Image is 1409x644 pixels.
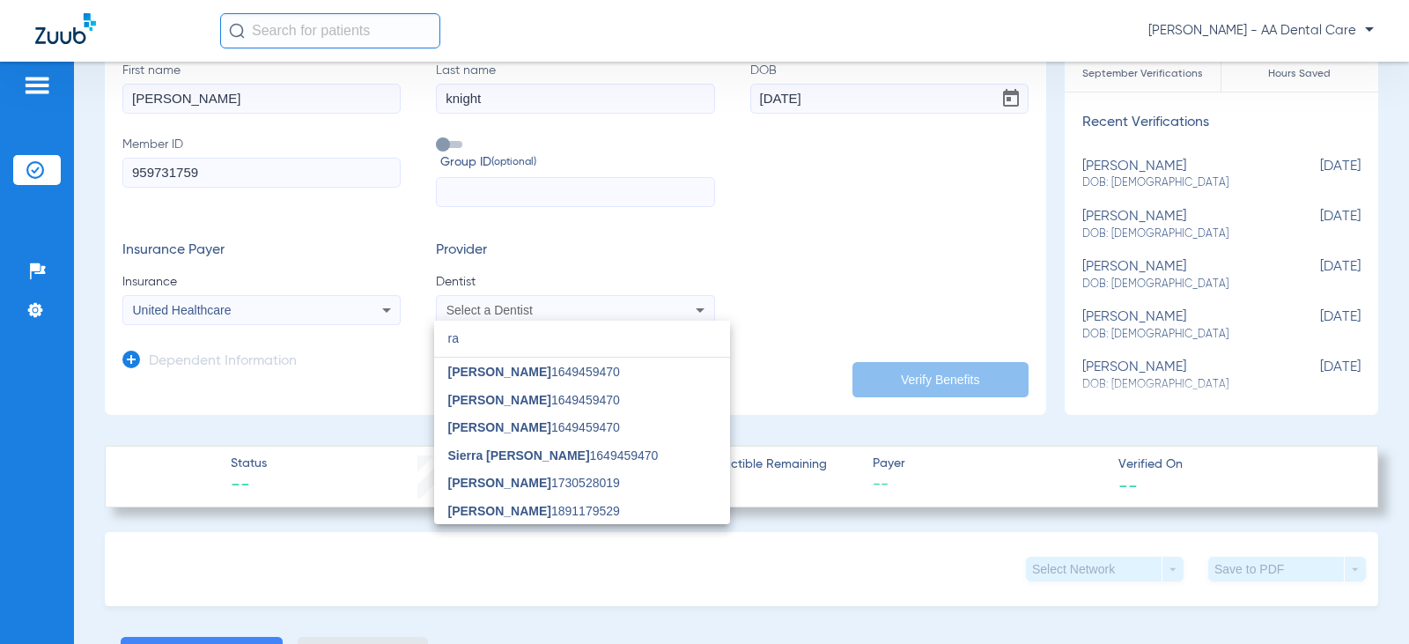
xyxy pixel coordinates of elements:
[448,448,590,463] span: Sierra [PERSON_NAME]
[448,505,620,517] span: 1891179529
[448,449,659,462] span: 1649459470
[448,365,551,379] span: [PERSON_NAME]
[448,394,620,406] span: 1649459470
[448,504,551,518] span: [PERSON_NAME]
[448,393,551,407] span: [PERSON_NAME]
[448,420,551,434] span: [PERSON_NAME]
[448,477,620,489] span: 1730528019
[448,476,551,490] span: [PERSON_NAME]
[448,421,620,433] span: 1649459470
[434,321,730,357] input: dropdown search
[448,366,620,378] span: 1649459470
